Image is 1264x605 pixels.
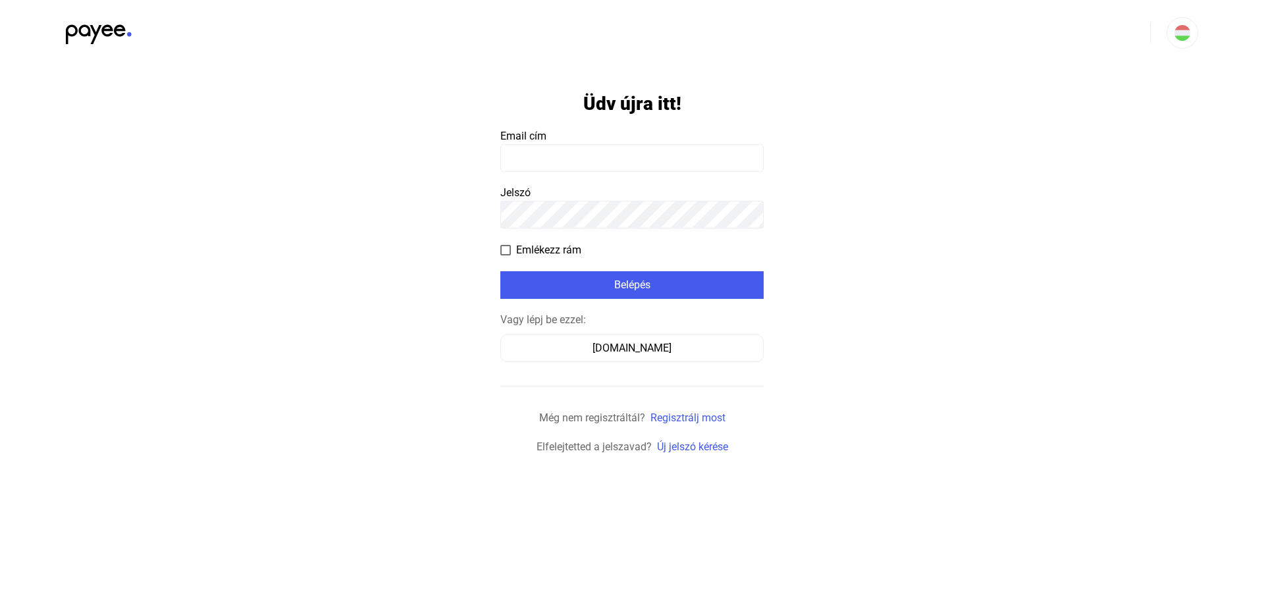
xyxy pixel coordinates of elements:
[505,340,759,356] div: [DOMAIN_NAME]
[1167,17,1198,49] button: HU
[500,342,764,354] a: [DOMAIN_NAME]
[500,130,546,142] span: Email cím
[504,277,760,293] div: Belépés
[539,411,645,424] span: Még nem regisztráltál?
[583,92,681,115] h1: Üdv újra itt!
[537,440,652,453] span: Elfelejtetted a jelszavad?
[500,186,531,199] span: Jelszó
[500,312,764,328] div: Vagy lépj be ezzel:
[650,411,725,424] a: Regisztrálj most
[516,242,581,258] span: Emlékezz rám
[1174,25,1190,41] img: HU
[500,334,764,362] button: [DOMAIN_NAME]
[500,271,764,299] button: Belépés
[657,440,728,453] a: Új jelszó kérése
[66,17,132,44] img: black-payee-blue-dot.svg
